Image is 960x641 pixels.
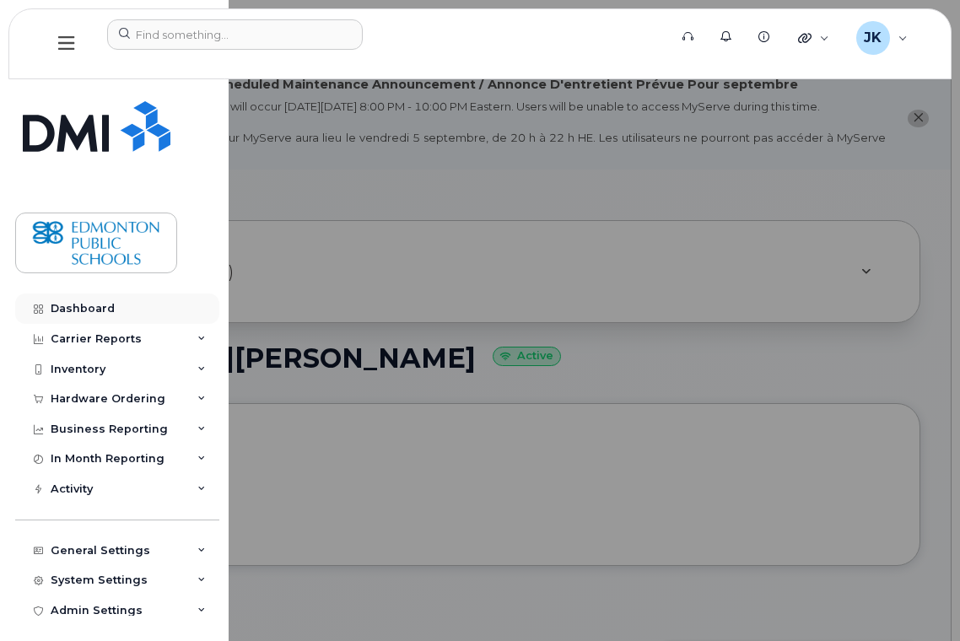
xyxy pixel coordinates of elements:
div: Inventory [51,363,105,376]
div: Dashboard [51,302,115,315]
a: Dashboard [15,294,219,324]
div: System Settings [51,574,148,587]
div: Hardware Ordering [51,392,165,406]
div: Carrier Reports [51,332,142,346]
div: In Month Reporting [51,452,164,466]
div: Business Reporting [51,423,168,436]
div: Admin Settings [51,604,143,617]
div: Activity [51,482,93,496]
img: Edmonton Public School Boards [31,218,161,267]
div: General Settings [51,544,150,558]
a: Edmonton Public School Boards [15,213,177,273]
img: Simplex My-Serve [23,101,170,152]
